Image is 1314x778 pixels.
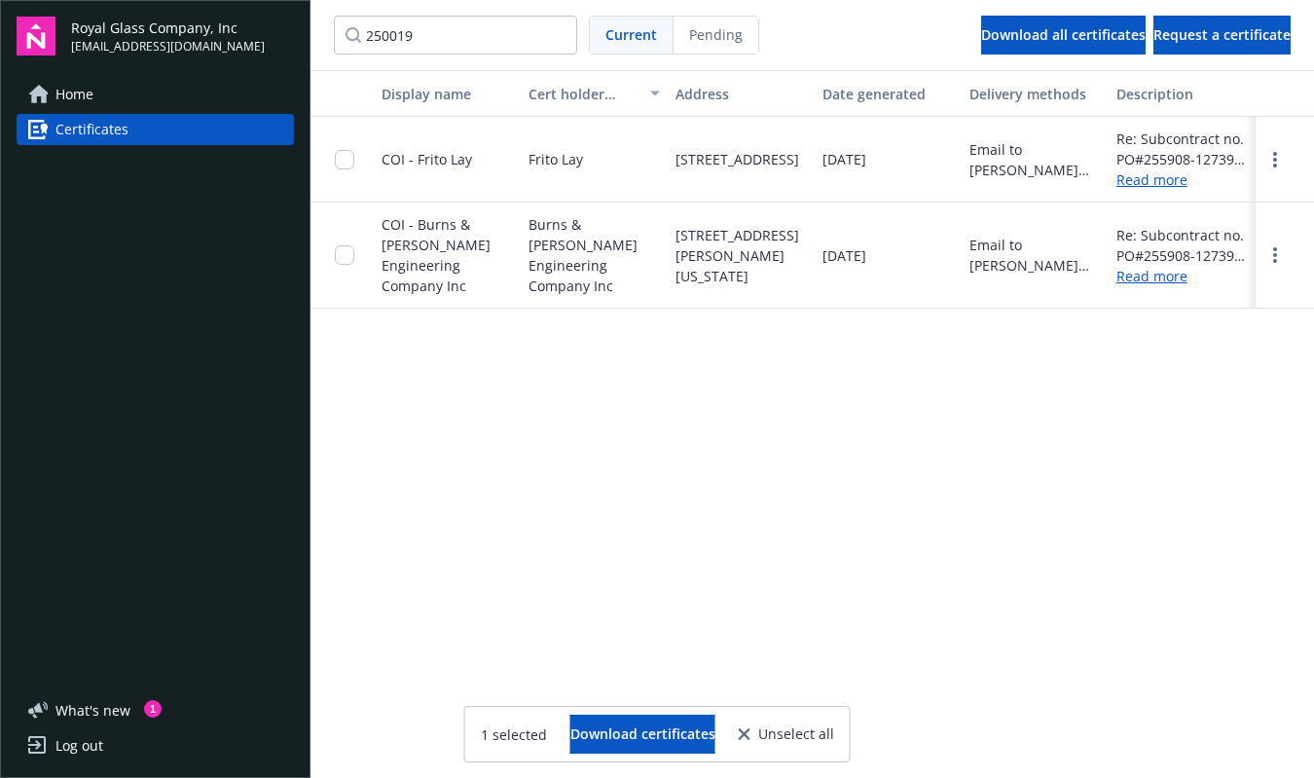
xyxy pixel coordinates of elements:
[1153,25,1291,44] span: Request a certificate
[674,17,758,54] span: Pending
[71,17,294,56] button: Royal Glass Company, Inc[EMAIL_ADDRESS][DOMAIN_NAME]
[17,17,55,56] img: navigator-logo.svg
[17,114,294,145] a: Certificates
[335,245,354,265] input: Toggle Row Selected
[675,84,807,104] div: Address
[758,727,834,741] span: Unselect all
[822,245,866,266] span: [DATE]
[55,114,128,145] span: Certificates
[529,84,639,104] div: Cert holder name
[822,84,954,104] div: Date generated
[675,149,799,169] span: [STREET_ADDRESS]
[981,16,1146,55] button: Download all certificates
[1116,225,1248,266] div: Re: Subcontract no. PO#255908-127399, Modesto Transformation Project, [STREET_ADDRESS][PERSON_NAM...
[17,700,162,721] button: What's new1
[822,149,866,169] span: [DATE]
[521,70,668,117] button: Cert holder name
[374,70,521,117] button: Display name
[1263,243,1287,267] a: more
[382,150,472,168] span: COI - Frito Lay
[605,24,657,45] span: Current
[529,149,583,169] span: Frito Lay
[17,79,294,110] a: Home
[962,70,1109,117] button: Delivery methods
[969,139,1101,180] div: Email to [PERSON_NAME][EMAIL_ADDRESS][PERSON_NAME][DOMAIN_NAME]
[382,84,513,104] div: Display name
[481,724,547,745] span: 1 selected
[382,215,491,295] span: COI - Burns & [PERSON_NAME] Engineering Company Inc
[1116,266,1248,286] a: Read more
[1109,70,1256,117] button: Description
[1116,169,1248,190] a: Read more
[815,70,962,117] button: Date generated
[55,730,103,761] div: Log out
[1116,84,1248,104] div: Description
[55,79,93,110] span: Home
[570,715,715,754] button: Download certificates
[739,715,834,754] button: Unselect all
[675,225,807,286] span: [STREET_ADDRESS][PERSON_NAME][US_STATE]
[144,700,162,718] div: 1
[1153,16,1291,55] button: Request a certificate
[969,84,1101,104] div: Delivery methods
[1116,129,1248,169] div: Re: Subcontract no. PO#255908-127399, Modesto Transformation Project, [STREET_ADDRESS][PERSON_NAM...
[335,150,354,169] input: Toggle Row Selected
[969,235,1101,276] div: Email to [PERSON_NAME][EMAIL_ADDRESS][PERSON_NAME][DOMAIN_NAME]
[71,38,265,56] span: [EMAIL_ADDRESS][DOMAIN_NAME]
[981,17,1146,54] div: Download all certificates
[334,16,577,55] input: Filter certificates...
[55,700,130,721] span: What ' s new
[668,70,815,117] button: Address
[570,724,715,743] span: Download certificates
[71,18,265,38] span: Royal Glass Company, Inc
[689,24,743,45] span: Pending
[529,214,660,296] span: Burns & [PERSON_NAME] Engineering Company Inc
[1263,148,1287,171] a: more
